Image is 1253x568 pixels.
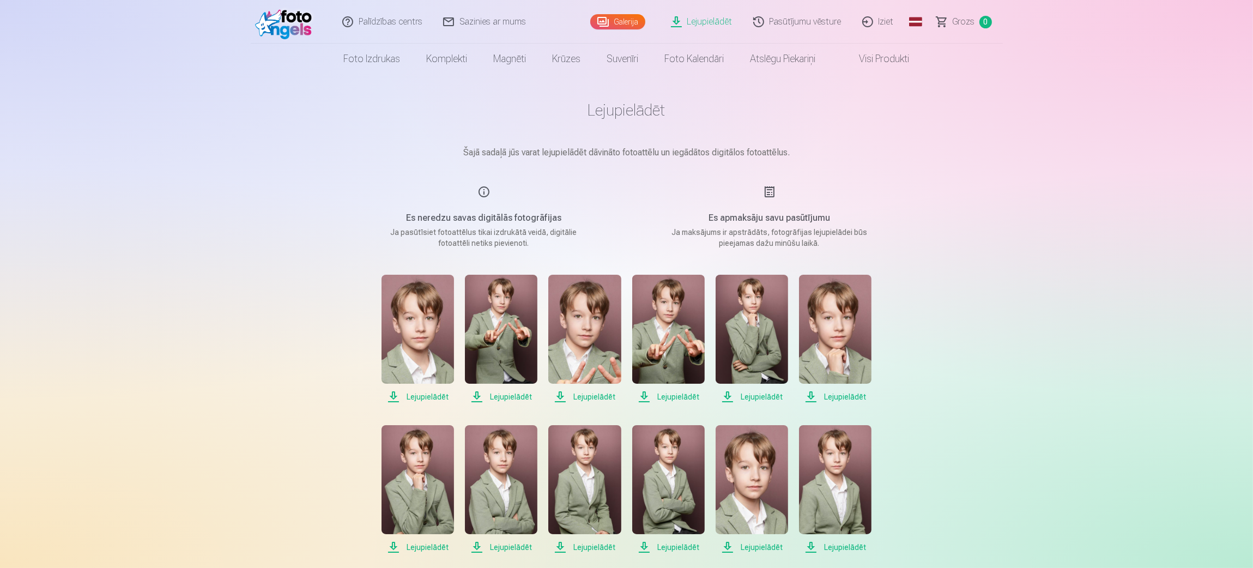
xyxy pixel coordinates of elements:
span: Lejupielādēt [548,541,621,554]
a: Lejupielādēt [548,425,621,554]
span: Lejupielādēt [548,390,621,403]
a: Lejupielādēt [632,425,705,554]
a: Lejupielādēt [382,275,454,403]
span: Lejupielādēt [382,541,454,554]
a: Komplekti [414,44,481,74]
a: Lejupielādēt [799,425,871,554]
h5: Es apmaksāju savu pasūtījumu [666,212,873,225]
p: Ja pasūtīsiet fotoattēlus tikai izdrukātā veidā, digitālie fotoattēli netiks pievienoti. [380,227,588,249]
span: Lejupielādēt [632,541,705,554]
a: Lejupielādēt [465,425,537,554]
h5: Es neredzu savas digitālās fotogrāfijas [380,212,588,225]
a: Lejupielādēt [799,275,871,403]
a: Suvenīri [594,44,652,74]
a: Lejupielādēt [716,275,788,403]
a: Atslēgu piekariņi [737,44,829,74]
a: Foto izdrukas [331,44,414,74]
span: Lejupielādēt [465,390,537,403]
span: Grozs [953,15,975,28]
a: Lejupielādēt [716,425,788,554]
span: Lejupielādēt [632,390,705,403]
a: Lejupielādēt [548,275,621,403]
a: Galerija [590,14,645,29]
span: Lejupielādēt [716,390,788,403]
span: Lejupielādēt [799,390,871,403]
a: Krūzes [540,44,594,74]
a: Magnēti [481,44,540,74]
p: Šajā sadaļā jūs varat lejupielādēt dāvināto fotoattēlu un iegādātos digitālos fotoattēlus. [354,146,899,159]
a: Visi produkti [829,44,923,74]
span: Lejupielādēt [382,390,454,403]
p: Ja maksājums ir apstrādāts, fotogrāfijas lejupielādei būs pieejamas dažu minūšu laikā. [666,227,873,249]
img: /fa4 [255,4,318,39]
span: Lejupielādēt [465,541,537,554]
a: Lejupielādēt [465,275,537,403]
a: Foto kalendāri [652,44,737,74]
a: Lejupielādēt [382,425,454,554]
span: Lejupielādēt [716,541,788,554]
a: Lejupielādēt [632,275,705,403]
span: Lejupielādēt [799,541,871,554]
h1: Lejupielādēt [354,100,899,120]
span: 0 [979,16,992,28]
